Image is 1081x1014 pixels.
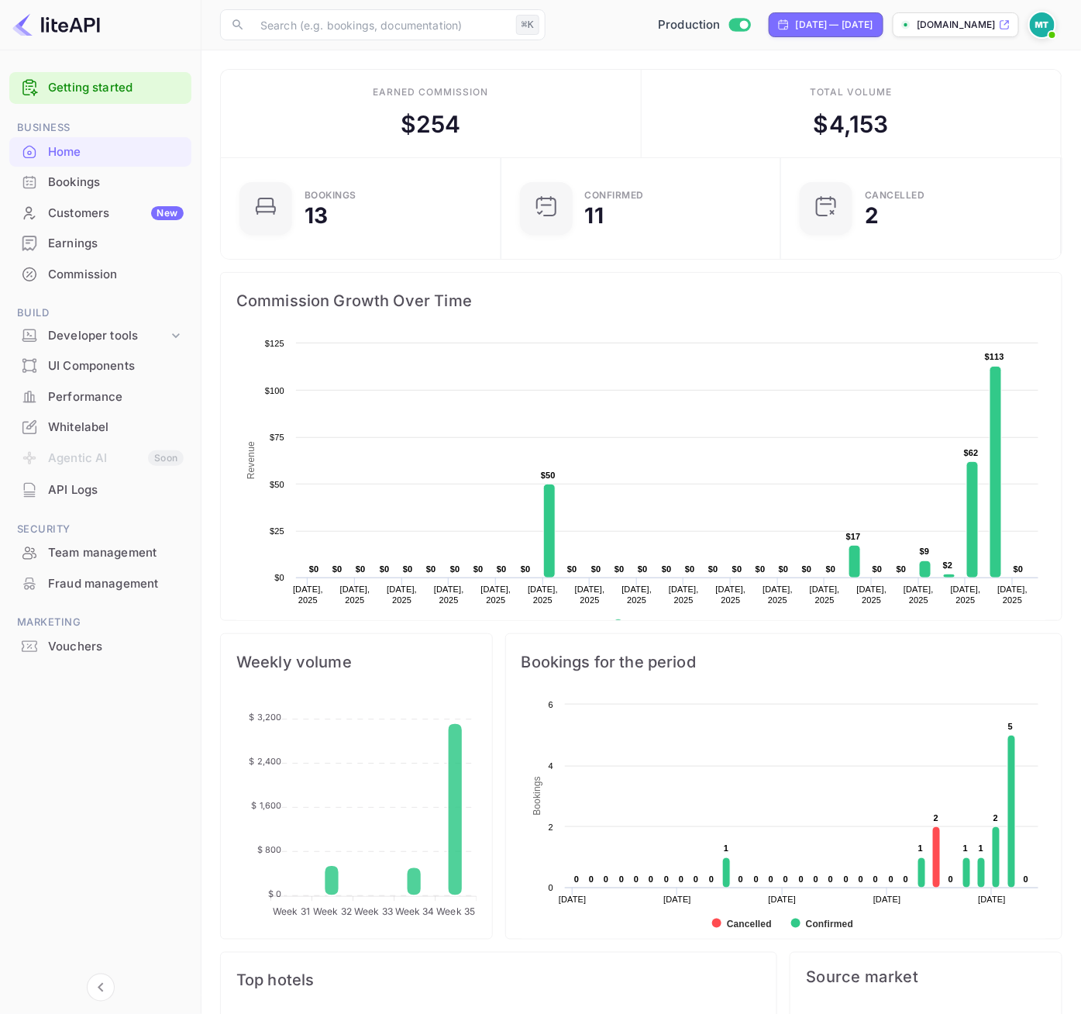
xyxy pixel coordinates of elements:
[48,205,184,222] div: Customers
[574,874,579,884] text: 0
[265,339,284,348] text: $125
[270,526,284,536] text: $25
[236,650,477,674] span: Weekly volume
[664,874,669,884] text: 0
[12,12,100,37] img: LiteAPI logo
[374,85,488,99] div: Earned commission
[649,874,653,884] text: 0
[273,906,310,918] tspan: Week 31
[9,351,191,381] div: UI Components
[532,777,542,816] text: Bookings
[802,564,812,574] text: $0
[9,167,191,198] div: Bookings
[889,874,893,884] text: 0
[897,564,907,574] text: $0
[313,906,352,918] tspan: Week 32
[473,564,484,574] text: $0
[918,843,923,853] text: 1
[249,712,281,723] tspan: $ 3,200
[257,844,282,855] tspan: $ 800
[826,564,836,574] text: $0
[1030,12,1055,37] img: Marcin Teodoru
[9,475,191,504] a: API Logs
[559,895,587,904] text: [DATE]
[48,266,184,284] div: Commission
[251,9,510,40] input: Search (e.g. bookings, documentation)
[236,288,1046,313] span: Commission Growth Over Time
[904,585,934,605] text: [DATE], 2025
[779,564,789,574] text: $0
[403,564,413,574] text: $0
[948,874,953,884] text: 0
[9,569,191,598] a: Fraud management
[305,205,328,226] div: 13
[9,229,191,257] a: Earnings
[481,585,511,605] text: [DATE], 2025
[814,874,818,884] text: 0
[873,895,901,904] text: [DATE]
[806,919,853,929] text: Confirmed
[354,906,393,918] tspan: Week 33
[1024,874,1028,884] text: 0
[873,564,883,574] text: $0
[9,538,191,568] div: Team management
[305,191,356,200] div: Bookings
[48,143,184,161] div: Home
[904,874,908,884] text: 0
[575,585,605,605] text: [DATE], 2025
[236,968,761,993] span: Top hotels
[521,564,531,574] text: $0
[265,386,284,395] text: $100
[738,874,743,884] text: 0
[48,327,168,345] div: Developer tools
[708,564,718,574] text: $0
[806,968,1046,987] span: Source market
[293,585,323,605] text: [DATE], 2025
[9,167,191,196] a: Bookings
[783,874,788,884] text: 0
[340,585,370,605] text: [DATE], 2025
[497,564,507,574] text: $0
[585,205,604,226] div: 11
[727,919,772,929] text: Cancelled
[810,85,893,99] div: Total volume
[964,448,979,457] text: $62
[985,352,1004,361] text: $113
[522,650,1046,674] span: Bookings for the period
[48,174,184,191] div: Bookings
[769,874,773,884] text: 0
[387,585,417,605] text: [DATE], 2025
[865,205,879,226] div: 2
[846,532,861,541] text: $17
[663,895,691,904] text: [DATE]
[621,585,652,605] text: [DATE], 2025
[48,544,184,562] div: Team management
[9,229,191,259] div: Earnings
[548,700,553,709] text: 6
[541,471,556,480] text: $50
[528,585,558,605] text: [DATE], 2025
[9,614,191,631] span: Marketing
[548,883,553,892] text: 0
[662,564,672,574] text: $0
[634,874,639,884] text: 0
[963,843,968,853] text: 1
[828,874,833,884] text: 0
[917,18,996,32] p: [DOMAIN_NAME]
[591,564,601,574] text: $0
[48,79,184,97] a: Getting started
[9,412,191,443] div: Whitelabel
[48,575,184,593] div: Fraud management
[859,874,863,884] text: 0
[978,895,1006,904] text: [DATE]
[865,191,925,200] div: CANCELLED
[436,906,475,918] tspan: Week 35
[9,382,191,412] div: Performance
[604,874,608,884] text: 0
[401,107,461,142] div: $ 254
[589,874,594,884] text: 0
[9,569,191,599] div: Fraud management
[356,564,366,574] text: $0
[274,573,284,582] text: $0
[768,895,796,904] text: [DATE]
